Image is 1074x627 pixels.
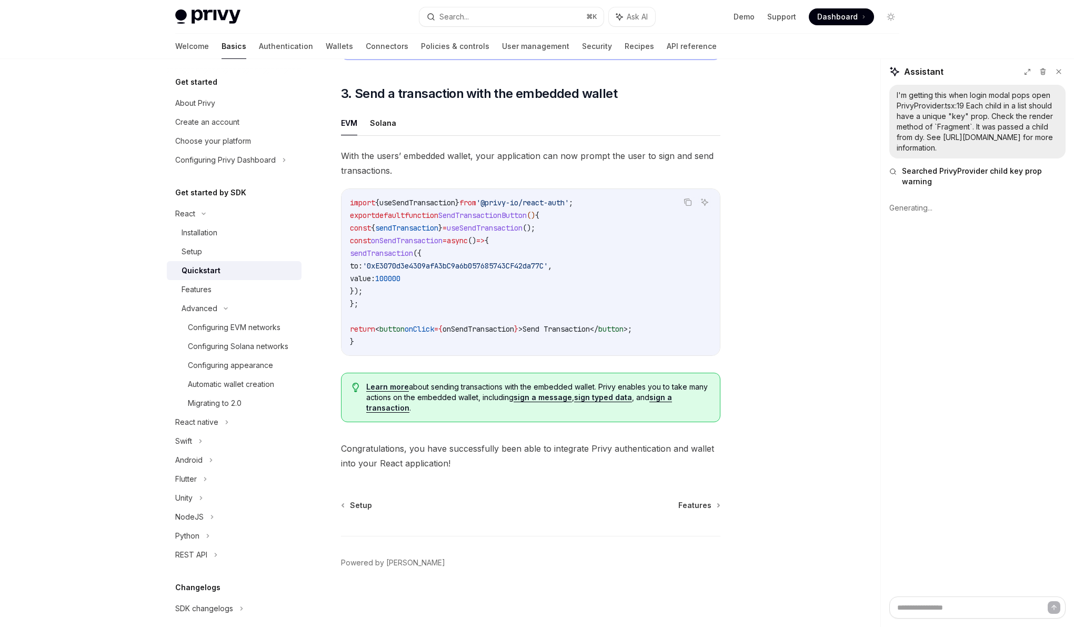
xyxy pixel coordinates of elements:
[681,195,695,209] button: Copy the contents from the code block
[167,318,302,337] a: Configuring EVM networks
[175,76,217,88] h5: Get started
[370,111,396,135] button: Solana
[182,245,202,258] div: Setup
[443,324,514,334] span: onSendTransaction
[341,85,617,102] span: 3. Send a transaction with the embedded wallet
[167,223,302,242] a: Installation
[904,65,943,78] span: Assistant
[375,198,379,207] span: {
[421,34,489,59] a: Policies & controls
[167,356,302,375] a: Configuring appearance
[678,500,719,511] a: Features
[259,34,313,59] a: Authentication
[809,8,874,25] a: Dashboard
[468,236,476,245] span: ()
[375,211,405,220] span: default
[767,12,796,22] a: Support
[350,324,375,334] span: return
[350,299,358,308] span: };
[609,7,655,26] button: Ask AI
[175,435,192,447] div: Swift
[175,416,218,429] div: React native
[366,34,408,59] a: Connectors
[222,34,246,59] a: Basics
[350,198,375,207] span: import
[167,337,302,356] a: Configuring Solana networks
[175,530,199,542] div: Python
[366,382,409,392] a: Learn more
[175,97,215,110] div: About Privy
[167,394,302,413] a: Migrating to 2.0
[443,236,447,245] span: =
[514,393,572,402] a: sign a message
[175,135,251,147] div: Choose your platform
[175,154,276,166] div: Configuring Privy Dashboard
[502,34,569,59] a: User management
[167,261,302,280] a: Quickstart
[514,324,518,334] span: }
[817,12,858,22] span: Dashboard
[582,34,612,59] a: Security
[523,223,535,233] span: ();
[678,500,711,511] span: Features
[625,34,654,59] a: Recipes
[175,9,240,24] img: light logo
[341,148,720,178] span: With the users’ embedded wallet, your application can now prompt the user to sign and send transa...
[586,13,597,21] span: ⌘ K
[535,211,539,220] span: {
[439,11,469,23] div: Search...
[667,34,717,59] a: API reference
[438,211,527,220] span: SendTransactionButton
[350,500,372,511] span: Setup
[175,602,233,615] div: SDK changelogs
[889,166,1066,187] button: Searched PrivyProvider child key prop warning
[518,324,523,334] span: >
[167,94,302,113] a: About Privy
[182,264,220,277] div: Quickstart
[1048,601,1060,614] button: Send message
[443,223,447,233] span: =
[379,324,405,334] span: button
[574,393,632,402] a: sign typed data
[485,236,489,245] span: {
[342,500,372,511] a: Setup
[352,383,359,392] svg: Tip
[188,321,280,334] div: Configuring EVM networks
[476,198,569,207] span: '@privy-io/react-auth'
[182,302,217,315] div: Advanced
[182,226,217,239] div: Installation
[175,492,193,504] div: Unity
[350,286,363,296] span: });
[366,382,709,413] span: about sending transactions with the embedded wallet. Privy enables you to take many actions on th...
[375,324,379,334] span: <
[405,211,438,220] span: function
[188,397,242,410] div: Migrating to 2.0
[175,581,220,594] h5: Changelogs
[371,236,443,245] span: onSendTransaction
[182,283,212,296] div: Features
[413,248,421,258] span: ({
[455,198,459,207] span: }
[350,223,371,233] span: const
[175,454,203,466] div: Android
[698,195,711,209] button: Ask AI
[350,337,354,346] span: }
[175,511,204,523] div: NodeJS
[175,473,197,485] div: Flutter
[569,198,573,207] span: ;
[734,12,755,22] a: Demo
[167,280,302,299] a: Features
[175,549,207,561] div: REST API
[350,274,375,283] span: value:
[350,236,371,245] span: const
[548,261,552,271] span: ,
[434,324,438,334] span: =
[175,186,246,199] h5: Get started by SDK
[188,359,273,372] div: Configuring appearance
[438,324,443,334] span: {
[175,34,209,59] a: Welcome
[167,375,302,394] a: Automatic wallet creation
[438,223,443,233] span: }
[379,198,455,207] span: useSendTransaction
[175,116,239,128] div: Create an account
